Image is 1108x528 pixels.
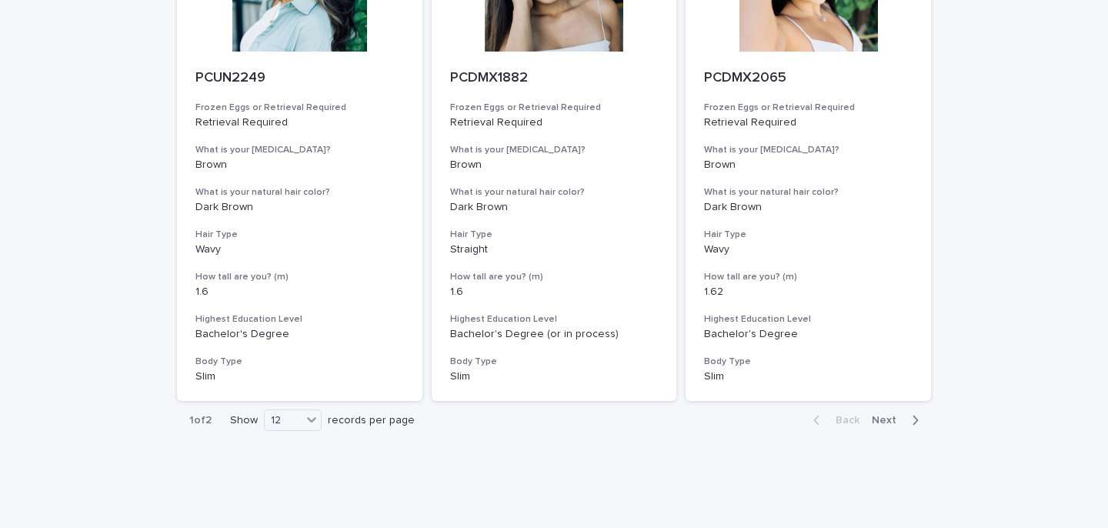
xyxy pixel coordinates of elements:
[450,70,659,87] p: PCDMX1882
[704,229,913,241] h3: Hair Type
[450,116,659,129] p: Retrieval Required
[195,370,404,383] p: Slim
[704,286,913,299] p: 1.62
[450,201,659,214] p: Dark Brown
[450,286,659,299] p: 1.6
[450,243,659,256] p: Straight
[826,415,859,426] span: Back
[450,313,659,326] h3: Highest Education Level
[704,271,913,283] h3: How tall are you? (m)
[450,229,659,241] h3: Hair Type
[195,356,404,368] h3: Body Type
[704,116,913,129] p: Retrieval Required
[450,328,659,341] p: Bachelor's Degree (or in process)
[195,102,404,114] h3: Frozen Eggs or Retrieval Required
[704,186,913,199] h3: What is your natural hair color?
[704,159,913,172] p: Brown
[450,186,659,199] h3: What is your natural hair color?
[195,144,404,156] h3: What is your [MEDICAL_DATA]?
[195,186,404,199] h3: What is your natural hair color?
[704,102,913,114] h3: Frozen Eggs or Retrieval Required
[195,201,404,214] p: Dark Brown
[872,415,906,426] span: Next
[195,286,404,299] p: 1.6
[450,370,659,383] p: Slim
[704,243,913,256] p: Wavy
[450,102,659,114] h3: Frozen Eggs or Retrieval Required
[450,159,659,172] p: Brown
[195,271,404,283] h3: How tall are you? (m)
[704,144,913,156] h3: What is your [MEDICAL_DATA]?
[704,70,913,87] p: PCDMX2065
[195,328,404,341] p: Bachelor's Degree
[195,229,404,241] h3: Hair Type
[230,414,258,427] p: Show
[195,116,404,129] p: Retrieval Required
[328,414,415,427] p: records per page
[704,356,913,368] h3: Body Type
[450,356,659,368] h3: Body Type
[704,328,913,341] p: Bachelor's Degree
[195,243,404,256] p: Wavy
[704,313,913,326] h3: Highest Education Level
[177,402,224,439] p: 1 of 2
[704,201,913,214] p: Dark Brown
[801,413,866,427] button: Back
[195,159,404,172] p: Brown
[195,70,404,87] p: PCUN2249
[265,413,302,429] div: 12
[866,413,931,427] button: Next
[195,313,404,326] h3: Highest Education Level
[704,370,913,383] p: Slim
[450,271,659,283] h3: How tall are you? (m)
[450,144,659,156] h3: What is your [MEDICAL_DATA]?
